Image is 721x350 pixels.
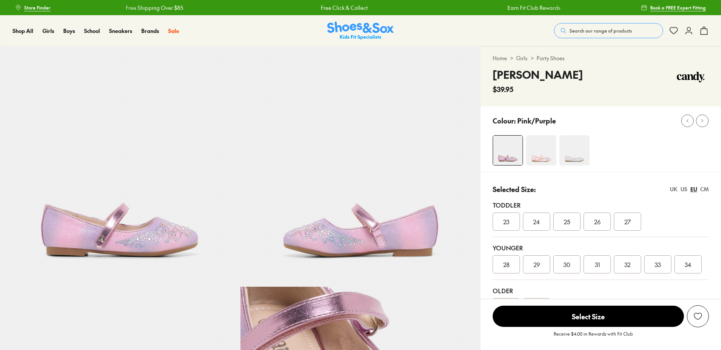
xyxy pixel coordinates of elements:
[84,27,100,34] span: School
[493,84,513,94] span: $39.95
[42,27,54,34] span: Girls
[670,185,677,193] div: UK
[537,54,565,62] a: Party Shoes
[624,217,631,226] span: 27
[493,305,684,327] button: Select Size
[122,4,179,12] a: Free Shipping Over $85
[493,286,709,295] div: Older
[533,217,540,226] span: 24
[317,4,364,12] a: Free Click & Collect
[503,260,510,269] span: 28
[109,27,132,34] span: Sneakers
[554,23,663,38] button: Search our range of products
[493,200,709,209] div: Toddler
[594,217,601,226] span: 26
[690,185,697,193] div: EU
[680,185,687,193] div: US
[12,27,33,35] a: Shop All
[168,27,179,35] a: Sale
[63,27,75,34] span: Boys
[327,22,394,40] img: SNS_Logo_Responsive.svg
[503,217,509,226] span: 23
[327,22,394,40] a: Shoes & Sox
[84,27,100,35] a: School
[493,54,709,62] div: > >
[493,116,516,126] p: Colour:
[570,27,632,34] span: Search our range of products
[141,27,159,34] span: Brands
[655,260,661,269] span: 33
[559,135,590,166] img: 4-502404_1
[15,1,50,14] a: Store Finder
[685,260,691,269] span: 34
[240,46,481,287] img: 5-558075_1
[554,330,633,344] p: Receive $4.00 in Rewards with Fit Club
[563,260,570,269] span: 30
[493,243,709,252] div: Younger
[504,4,557,12] a: Earn Fit Club Rewards
[595,260,600,269] span: 31
[687,305,709,327] button: Add to Wishlist
[641,1,706,14] a: Book a FREE Expert Fitting
[63,27,75,35] a: Boys
[42,27,54,35] a: Girls
[493,67,583,83] h4: [PERSON_NAME]
[493,184,536,194] p: Selected Size:
[168,27,179,34] span: Sale
[700,185,709,193] div: CM
[650,4,706,11] span: Book a FREE Expert Fitting
[493,54,507,62] a: Home
[24,4,50,11] span: Store Finder
[564,217,570,226] span: 25
[516,54,527,62] a: Girls
[141,27,159,35] a: Brands
[526,135,556,166] img: 4-530832_1
[517,116,556,126] p: Pink/Purple
[493,136,523,165] img: 4-558074_1
[673,67,709,89] img: Vendor logo
[534,260,540,269] span: 29
[624,260,630,269] span: 32
[12,27,33,34] span: Shop All
[109,27,132,35] a: Sneakers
